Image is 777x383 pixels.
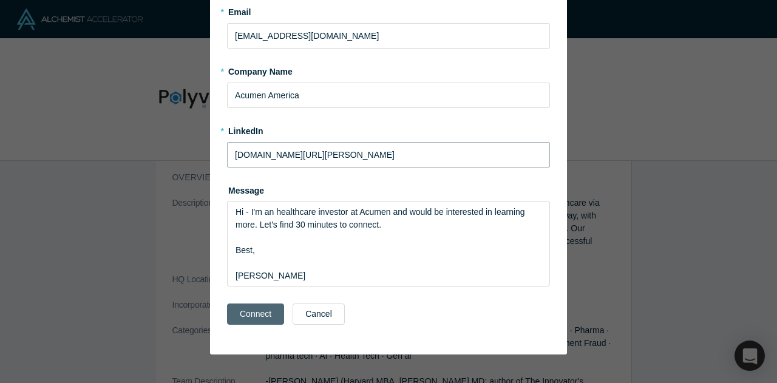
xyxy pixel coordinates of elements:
button: Cancel [293,303,345,325]
button: Connect [227,303,284,325]
span: Hi - I'm an healthcare investor at Acumen and would be interested in learning more. Let's find 30... [236,207,528,229]
div: rdw-editor [236,206,542,282]
label: LinkedIn [227,121,263,138]
div: rdw-wrapper [227,202,550,286]
span: Best, [236,245,255,255]
label: Company Name [227,61,550,78]
label: Message [227,180,550,197]
label: Email [227,2,550,19]
span: [PERSON_NAME] [236,271,305,280]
